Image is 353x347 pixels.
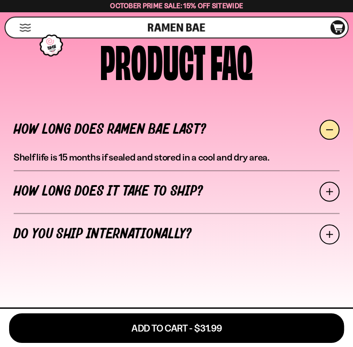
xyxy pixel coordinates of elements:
[14,213,339,256] a: Do you ship internationally?
[14,108,339,151] a: How long does Ramen Bae Last?
[14,151,339,163] p: Shelf life is 15 months if sealed and stored in a cool and dry area.
[19,24,31,31] button: Mobile Menu Trigger
[9,313,344,342] button: Add To Cart - $31.99
[210,40,253,81] div: faq
[110,1,243,10] span: October Prime Sale: 15% off Sitewide
[100,40,206,81] div: product
[14,170,339,213] a: How long does it take to ship?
